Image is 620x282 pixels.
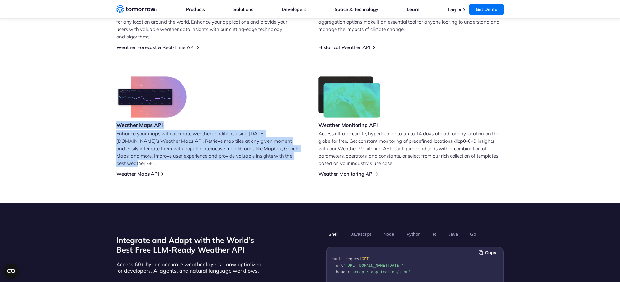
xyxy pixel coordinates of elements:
[446,229,460,240] button: Java
[341,257,345,261] span: --
[318,44,370,50] a: Historical Weather API
[343,263,404,268] span: '[URL][DOMAIN_NAME][DATE]'
[186,6,205,12] a: Products
[282,6,306,12] a: Developers
[116,130,302,167] p: Enhance your maps with accurate weather conditions using [DATE][DOMAIN_NAME]’s Weather Maps API. ...
[3,263,19,279] button: Open CMP widget
[350,270,411,274] span: 'accept: application/json'
[407,6,419,12] a: Learn
[336,263,343,268] span: url
[116,171,159,177] a: Weather Maps API
[116,261,265,274] p: Access 60+ hyper-accurate weather layers – now optimized for developers, AI agents, and natural l...
[468,229,479,240] button: Go
[345,257,362,261] span: request
[331,263,336,268] span: --
[335,6,378,12] a: Space & Technology
[331,270,336,274] span: --
[479,249,498,256] button: Copy
[116,121,187,129] h3: Weather Maps API
[233,6,253,12] a: Solutions
[331,257,341,261] span: curl
[326,229,341,240] button: Shell
[116,235,265,255] h2: Integrate and Adapt with the World’s Best Free LLM-Ready Weather API
[348,229,373,240] button: Javascript
[448,7,461,13] a: Log In
[336,270,350,274] span: header
[318,121,380,129] h3: Weather Monitoring API
[404,229,423,240] button: Python
[318,130,504,167] p: Access ultra-accurate, hyperlocal data up to 14 days ahead for any location on the globe for free...
[116,5,158,14] a: Home link
[430,229,438,240] button: R
[381,229,396,240] button: Node
[362,257,369,261] span: GET
[116,44,195,50] a: Weather Forecast & Real-Time API
[318,171,374,177] a: Weather Monitoring API
[469,4,504,15] a: Get Demo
